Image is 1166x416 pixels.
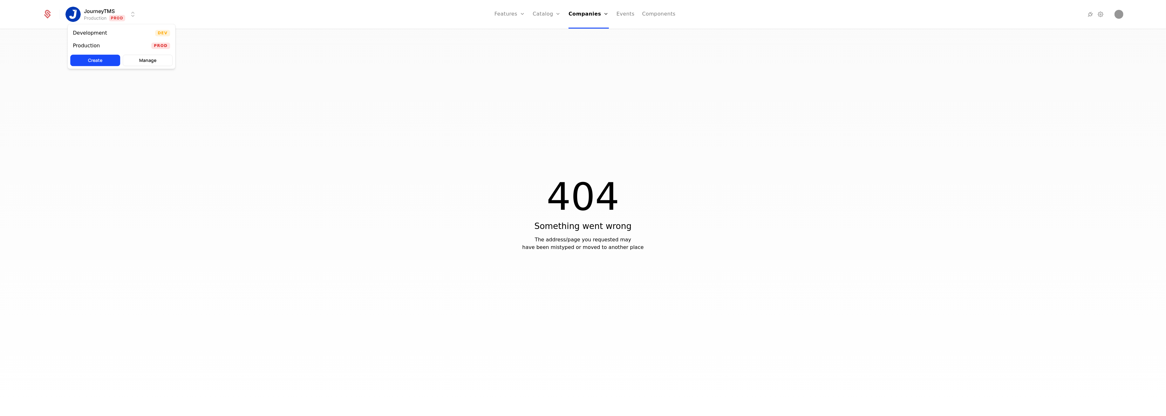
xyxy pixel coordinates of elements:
button: Manage [123,55,173,66]
span: Dev [155,30,170,36]
div: Development [73,30,107,36]
span: Prod [151,43,170,49]
button: Create [70,55,120,66]
div: Production [73,43,100,48]
div: Select environment [67,24,175,69]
